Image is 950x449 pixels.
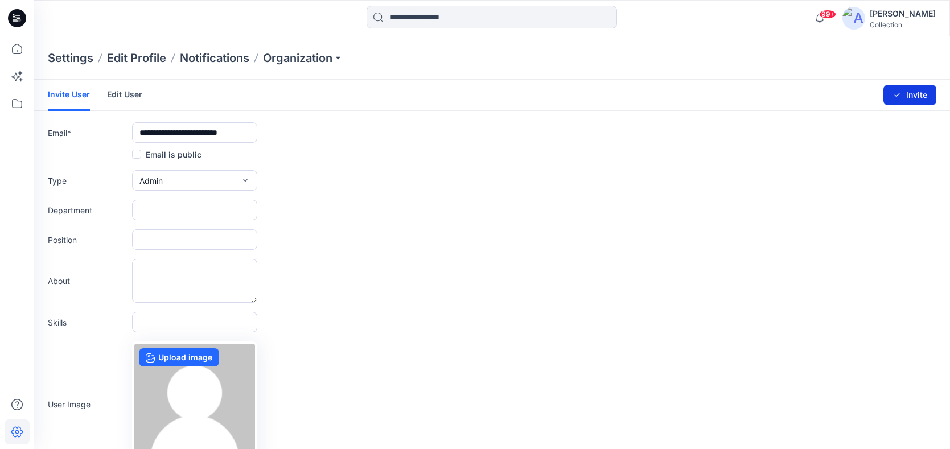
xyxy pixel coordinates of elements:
button: Admin [132,170,257,191]
span: Admin [139,175,163,187]
a: Invite User [48,80,90,111]
div: [PERSON_NAME] [870,7,936,20]
button: Invite [883,85,936,105]
label: About [48,275,128,287]
label: Skills [48,316,128,328]
a: Notifications [180,50,249,66]
img: avatar [842,7,865,30]
label: User Image [48,398,128,410]
label: Email [48,127,128,139]
a: Edit User [107,80,142,109]
label: Upload image [139,348,219,366]
div: Collection [870,20,936,29]
a: Edit Profile [107,50,166,66]
p: Settings [48,50,93,66]
label: Email is public [132,147,201,161]
label: Position [48,234,128,246]
span: 99+ [819,10,836,19]
label: Type [48,175,128,187]
label: Department [48,204,128,216]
